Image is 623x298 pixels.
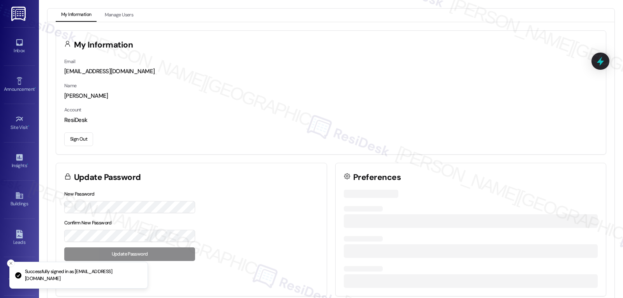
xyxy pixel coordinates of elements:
[353,173,401,182] h3: Preferences
[28,123,29,129] span: •
[4,227,35,249] a: Leads
[99,9,139,22] button: Manage Users
[74,173,141,182] h3: Update Password
[74,41,133,49] h3: My Information
[64,58,75,65] label: Email
[11,7,27,21] img: ResiDesk Logo
[64,83,77,89] label: Name
[64,191,95,197] label: New Password
[64,92,598,100] div: [PERSON_NAME]
[7,259,15,267] button: Close toast
[35,85,36,91] span: •
[64,107,81,113] label: Account
[64,132,93,146] button: Sign Out
[64,116,598,124] div: ResiDesk
[25,268,141,282] p: Successfully signed in as [EMAIL_ADDRESS][DOMAIN_NAME]
[4,266,35,287] a: Templates •
[4,36,35,57] a: Inbox
[27,162,28,167] span: •
[4,189,35,210] a: Buildings
[64,67,598,76] div: [EMAIL_ADDRESS][DOMAIN_NAME]
[4,113,35,134] a: Site Visit •
[4,151,35,172] a: Insights •
[56,9,97,22] button: My Information
[64,220,112,226] label: Confirm New Password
